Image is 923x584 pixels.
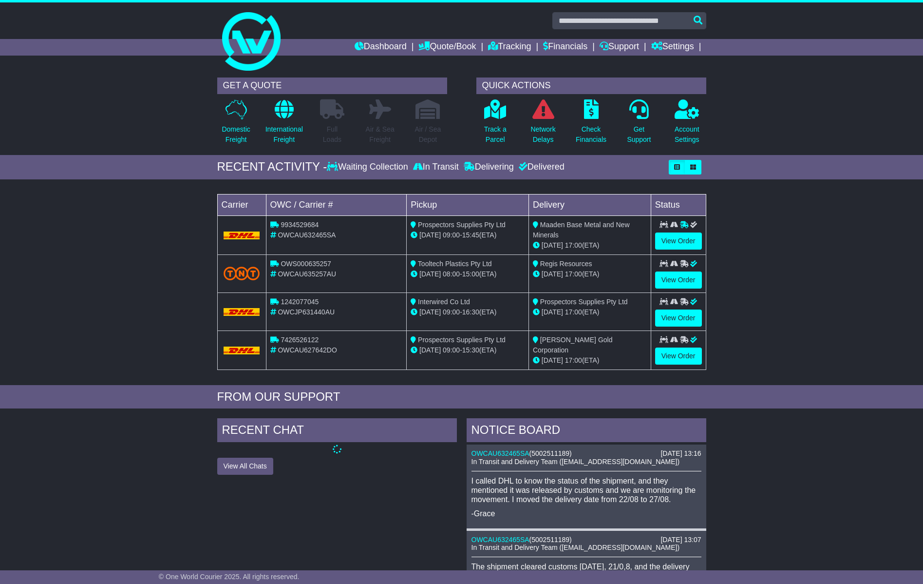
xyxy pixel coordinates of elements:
[462,308,479,316] span: 16:30
[418,221,506,229] span: Prospectors Supplies Pty Ltd
[320,124,344,145] p: Full Loads
[655,272,702,289] a: View Order
[471,458,680,466] span: In Transit and Delivery Team ([EMAIL_ADDRESS][DOMAIN_NAME])
[542,356,563,364] span: [DATE]
[217,160,327,174] div: RECENT ACTIVITY -
[533,307,647,317] div: (ETA)
[533,221,630,239] span: Maaden Base Metal and New Minerals
[443,346,460,354] span: 09:00
[278,308,335,316] span: OWCJP631440AU
[217,194,266,215] td: Carrier
[471,536,529,544] a: OWCAU632465SA
[565,270,582,278] span: 17:00
[600,39,639,56] a: Support
[462,346,479,354] span: 15:30
[224,308,260,316] img: DHL.png
[462,270,479,278] span: 15:00
[575,99,607,150] a: CheckFinancials
[217,458,273,475] button: View All Chats
[418,336,506,344] span: Prospectors Supplies Pty Ltd
[576,124,606,145] p: Check Financials
[655,233,702,250] a: View Order
[655,310,702,327] a: View Order
[418,298,470,306] span: Interwired Co Ltd
[674,99,700,150] a: AccountSettings
[265,124,303,145] p: International Freight
[443,270,460,278] span: 08:00
[419,308,441,316] span: [DATE]
[224,232,260,239] img: DHL.png
[533,355,647,366] div: (ETA)
[278,270,336,278] span: OWCAU635257AU
[655,348,702,365] a: View Order
[415,124,441,145] p: Air / Sea Depot
[476,78,706,94] div: QUICK ACTIONS
[484,99,507,150] a: Track aParcel
[281,260,331,268] span: OWS000635257
[222,124,250,145] p: Domestic Freight
[411,230,525,240] div: - (ETA)
[411,345,525,355] div: - (ETA)
[265,99,303,150] a: InternationalFreight
[418,260,492,268] span: Tooltech Plastics Pty Ltd
[411,162,461,173] div: In Transit
[626,99,651,150] a: GetSupport
[675,124,699,145] p: Account Settings
[565,308,582,316] span: 17:00
[462,231,479,239] span: 15:45
[540,298,628,306] span: Prospectors Supplies Pty Ltd
[540,260,592,268] span: Regis Resources
[217,390,706,404] div: FROM OUR SUPPORT
[217,78,447,94] div: GET A QUOTE
[484,124,507,145] p: Track a Parcel
[224,267,260,280] img: TNT_Domestic.png
[627,124,651,145] p: Get Support
[533,269,647,279] div: (ETA)
[531,536,569,544] span: 5002511189
[530,124,555,145] p: Network Delays
[531,449,569,457] span: 5002511189
[533,240,647,251] div: (ETA)
[217,418,457,445] div: RECENT CHAT
[542,308,563,316] span: [DATE]
[471,562,701,581] p: The shipment cleared customs [DATE], 21/0,8, and the delivery of the shipment will take 1 to 2 bu...
[651,194,706,215] td: Status
[278,231,336,239] span: OWCAU632465SA
[533,336,613,354] span: [PERSON_NAME] Gold Corporation
[419,231,441,239] span: [DATE]
[542,270,563,278] span: [DATE]
[419,270,441,278] span: [DATE]
[407,194,529,215] td: Pickup
[471,476,701,505] p: I called DHL to know the status of the shipment, and they mentioned it was released by customs an...
[266,194,407,215] td: OWC / Carrier #
[488,39,531,56] a: Tracking
[281,298,319,306] span: 1242077045
[543,39,587,56] a: Financials
[471,544,680,551] span: In Transit and Delivery Team ([EMAIL_ADDRESS][DOMAIN_NAME])
[419,346,441,354] span: [DATE]
[471,509,701,518] p: -Grace
[565,356,582,364] span: 17:00
[461,162,516,173] div: Delivering
[418,39,476,56] a: Quote/Book
[411,269,525,279] div: - (ETA)
[411,307,525,317] div: - (ETA)
[366,124,395,145] p: Air & Sea Freight
[443,308,460,316] span: 09:00
[471,536,701,544] div: ( )
[281,336,319,344] span: 7426526122
[281,221,319,229] span: 9934529684
[471,449,529,457] a: OWCAU632465SA
[651,39,694,56] a: Settings
[467,418,706,445] div: NOTICE BOARD
[224,347,260,354] img: DHL.png
[221,99,250,150] a: DomesticFreight
[660,449,701,458] div: [DATE] 13:16
[327,162,410,173] div: Waiting Collection
[516,162,565,173] div: Delivered
[530,99,556,150] a: NetworkDelays
[528,194,651,215] td: Delivery
[355,39,407,56] a: Dashboard
[278,346,337,354] span: OWCAU627642DO
[660,536,701,544] div: [DATE] 13:07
